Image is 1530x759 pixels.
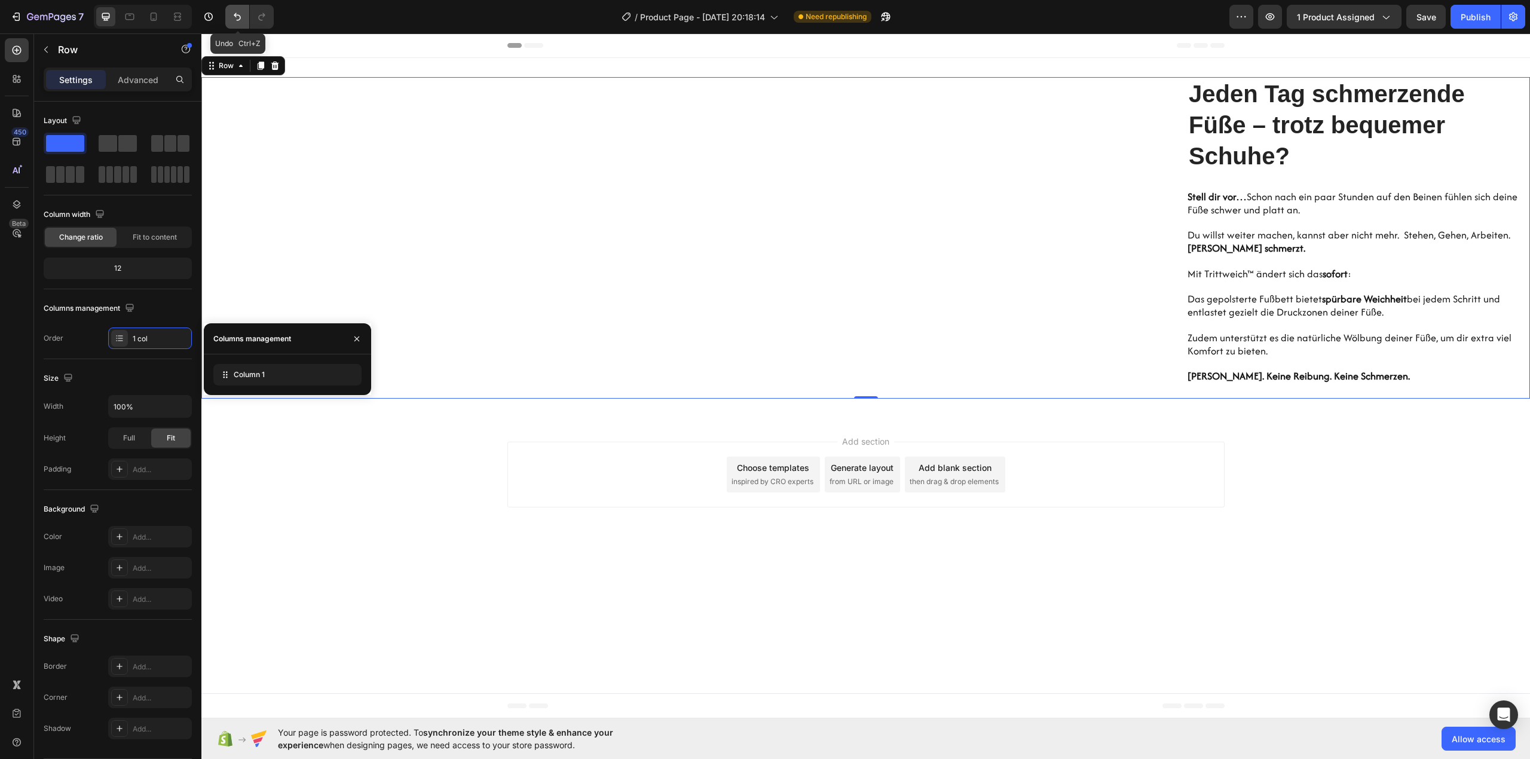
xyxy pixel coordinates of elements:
span: Full [123,433,135,443]
strong: [PERSON_NAME] schmerzt. [986,207,1104,222]
button: Publish [1451,5,1501,29]
div: Shape [44,631,82,647]
div: Add blank section [717,428,790,440]
div: Layout [44,113,84,129]
strong: spürbare Weichheit [1121,258,1205,273]
strong: sofort [1121,233,1146,247]
div: Add... [133,724,189,734]
span: inspired by CRO experts [530,443,612,454]
span: synchronize your theme style & enhance your experience [278,727,613,750]
span: Need republishing [806,11,867,22]
div: Background [44,501,102,518]
div: 450 [11,127,29,137]
div: Add... [133,594,189,605]
button: Save [1406,5,1446,29]
div: Corner [44,692,68,703]
div: Video [44,593,63,604]
div: Add... [133,563,189,574]
div: Add... [133,693,189,703]
span: Zudem unterstützt es die natürliche Wölbung deiner Füße, um dir extra viel Komfort zu bieten. [986,297,1310,325]
p: Advanced [118,74,158,86]
div: Add... [133,464,189,475]
p: Settings [59,74,93,86]
div: Add... [133,662,189,672]
span: Fit to content [133,232,177,243]
span: / [635,11,638,23]
button: 7 [5,5,89,29]
input: Auto [109,396,191,417]
span: 1 product assigned [1297,11,1375,23]
p: Row [58,42,160,57]
span: Das gepolsterte Fußbett bietet bei jedem Schritt und entlastet gezielt die Druckzonen deiner Füße. [986,258,1299,286]
span: Mit Trittweich™ ändert sich das : [986,233,1150,247]
p: 7 [78,10,84,24]
div: 12 [46,260,189,277]
span: Product Page - [DATE] 20:18:14 [640,11,765,23]
span: Change ratio [59,232,103,243]
strong: [PERSON_NAME]. Keine Reibung. Keine Schmerzen. [986,335,1208,350]
iframe: Design area [201,33,1530,718]
span: Allow access [1452,733,1505,745]
div: Image [44,562,65,573]
strong: Stell dir vor… [986,156,1045,170]
span: Du willst weiter machen, kannst aber nicht mehr. Stehen, Gehen, Arbeiten. [986,194,1309,209]
div: Add... [133,532,189,543]
div: Row [15,27,35,38]
div: Choose templates [535,428,608,440]
span: from URL or image [628,443,692,454]
span: Your page is password protected. To when designing pages, we need access to your store password. [278,726,660,751]
span: Save [1416,12,1436,22]
div: 1 col [133,333,189,344]
span: Fit [167,433,175,443]
div: Order [44,333,63,344]
span: Add section [636,402,693,414]
div: Size [44,371,75,387]
button: Allow access [1442,727,1516,751]
div: Color [44,531,62,542]
div: Generate layout [629,428,692,440]
div: Undo/Redo [225,5,274,29]
span: Schon nach ein paar Stunden auf den Beinen fühlen sich deine Füße schwer und platt an. [986,156,1316,183]
div: Width [44,401,63,412]
div: Publish [1461,11,1491,23]
div: Columns management [213,333,291,344]
div: Shadow [44,723,71,734]
button: 1 product assigned [1287,5,1402,29]
h2: Jeden Tag schmerzende Füße – trotz bequemer Schuhe? [986,44,1328,139]
div: Padding [44,464,71,475]
div: Border [44,661,67,672]
div: Column width [44,207,107,223]
div: Beta [9,219,29,228]
span: Column 1 [234,369,265,380]
span: then drag & drop elements [708,443,797,454]
div: Columns management [44,301,137,317]
div: Height [44,433,66,443]
div: Open Intercom Messenger [1489,700,1518,729]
